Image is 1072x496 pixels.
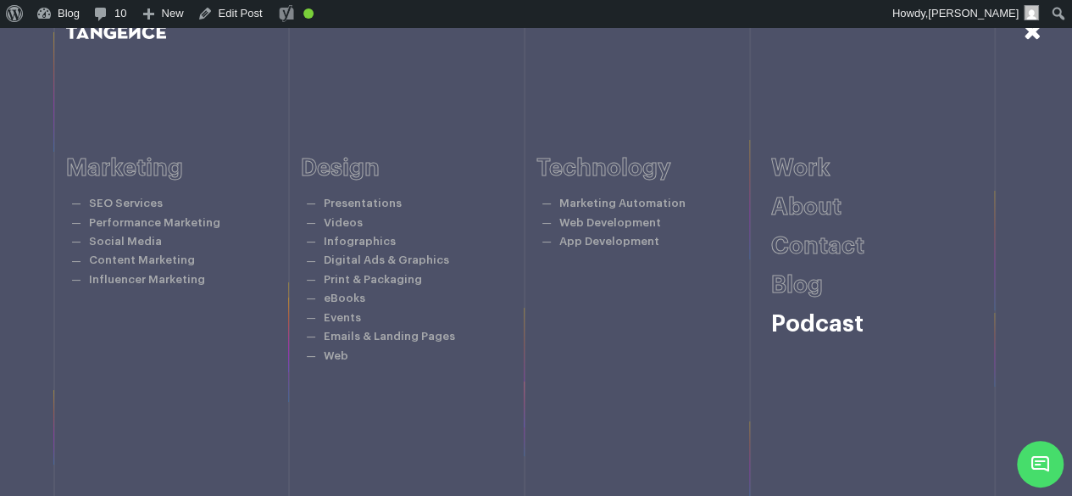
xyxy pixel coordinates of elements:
a: Print & Packaging [324,274,422,285]
h6: Marketing [66,155,302,181]
a: Work [771,156,830,180]
a: Infographics [324,236,396,247]
h6: Design [301,155,536,181]
h6: Technology [536,155,772,181]
a: Web [324,350,348,361]
a: Marketing Automation [559,198,686,209]
a: Events [324,312,361,323]
a: eBooks [324,293,365,304]
a: Social Media [89,236,162,247]
a: Digital Ads & Graphics [324,254,449,265]
a: App Development [559,236,659,247]
a: Emails & Landing Pages [324,331,455,342]
a: Videos [324,217,363,228]
a: SEO Services [89,198,163,209]
a: About [771,195,841,219]
span: Chat Widget [1017,441,1064,488]
a: Blog [771,273,823,297]
a: Web Development [559,217,661,228]
a: Performance Marketing [89,217,220,228]
a: Podcast [771,312,864,336]
a: Contact [771,234,864,258]
a: Content Marketing [89,254,195,265]
a: Presentations [324,198,402,209]
a: Influencer Marketing [89,274,205,285]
